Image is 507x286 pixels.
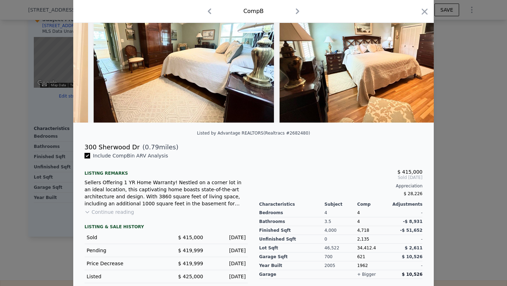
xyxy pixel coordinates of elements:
[140,142,179,152] span: ( miles)
[405,245,423,250] span: $ 2,611
[357,237,369,242] span: 2,135
[178,235,203,240] span: $ 415,000
[259,226,325,235] div: Finished Sqft
[145,143,159,151] span: 0.79
[403,219,423,224] span: -$ 8,931
[400,228,423,233] span: -$ 51,652
[325,261,357,270] div: 2005
[259,175,423,180] span: Sold [DATE]
[84,209,134,216] button: Continue reading
[325,253,357,261] div: 700
[390,201,423,207] div: Adjustments
[259,235,325,244] div: Unfinished Sqft
[178,248,203,253] span: $ 419,999
[259,244,325,253] div: Lot Sqft
[90,153,171,158] span: Include Comp B in ARV Analysis
[209,234,246,241] div: [DATE]
[259,270,325,279] div: garage
[404,191,423,196] span: $ 28,226
[259,209,325,217] div: Bedrooms
[402,272,423,277] span: $ 10,526
[357,272,376,277] div: + bigger
[259,201,325,207] div: Characteristics
[87,234,161,241] div: Sold
[357,228,369,233] span: 4,718
[259,253,325,261] div: Garage Sqft
[243,7,264,15] div: Comp B
[357,261,390,270] div: 1962
[87,247,161,254] div: Pending
[259,183,423,189] div: Appreciation
[357,217,390,226] div: 4
[357,245,376,250] span: 34,412.4
[325,226,357,235] div: 4,000
[357,210,360,215] span: 4
[87,260,161,267] div: Price Decrease
[209,273,246,280] div: [DATE]
[84,165,248,176] div: Listing remarks
[398,169,423,175] span: $ 415,000
[325,217,357,226] div: 3.5
[84,179,248,207] div: Sellers Offering 1 YR Home Warranty! Nestled on a corner lot in an ideal location, this captivati...
[357,254,365,259] span: 621
[390,209,423,217] div: -
[325,201,357,207] div: Subject
[325,209,357,217] div: 4
[259,261,325,270] div: Year Built
[325,235,357,244] div: 0
[357,201,390,207] div: Comp
[178,274,203,279] span: $ 425,000
[390,235,423,244] div: -
[178,261,203,266] span: $ 419,999
[84,224,248,231] div: LISTING & SALE HISTORY
[84,142,140,152] div: 300 Sherwood Dr
[390,261,423,270] div: -
[259,217,325,226] div: Bathrooms
[402,254,423,259] span: $ 10,526
[209,260,246,267] div: [DATE]
[325,244,357,253] div: 46,522
[87,273,161,280] div: Listed
[197,131,310,136] div: Listed by Advantage REALTORS (Realtracs #2682480)
[209,247,246,254] div: [DATE]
